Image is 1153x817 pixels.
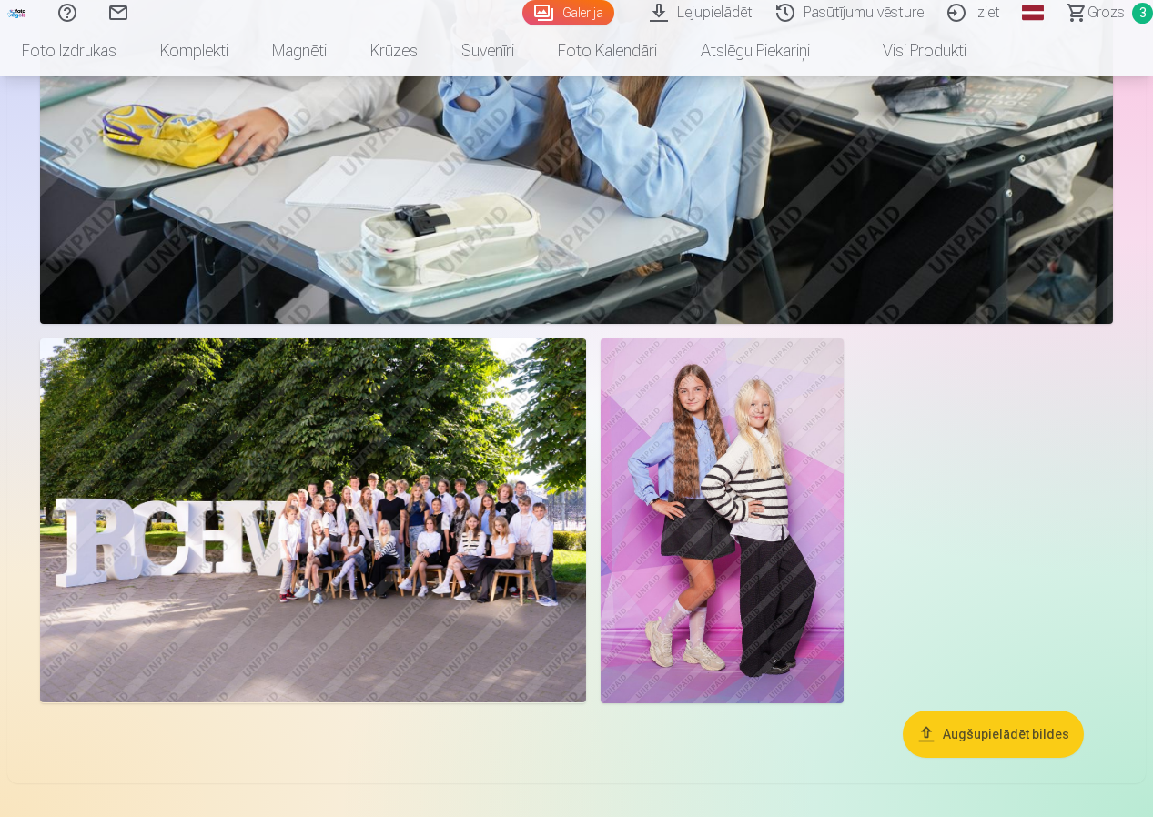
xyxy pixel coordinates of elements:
a: Foto kalendāri [536,25,679,76]
button: Augšupielādēt bildes [903,711,1084,758]
img: /fa1 [7,7,27,18]
a: Krūzes [349,25,440,76]
a: Komplekti [138,25,250,76]
span: Grozs [1087,2,1125,24]
a: Suvenīri [440,25,536,76]
a: Visi produkti [832,25,988,76]
span: 3 [1132,3,1153,24]
a: Atslēgu piekariņi [679,25,832,76]
a: Magnēti [250,25,349,76]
